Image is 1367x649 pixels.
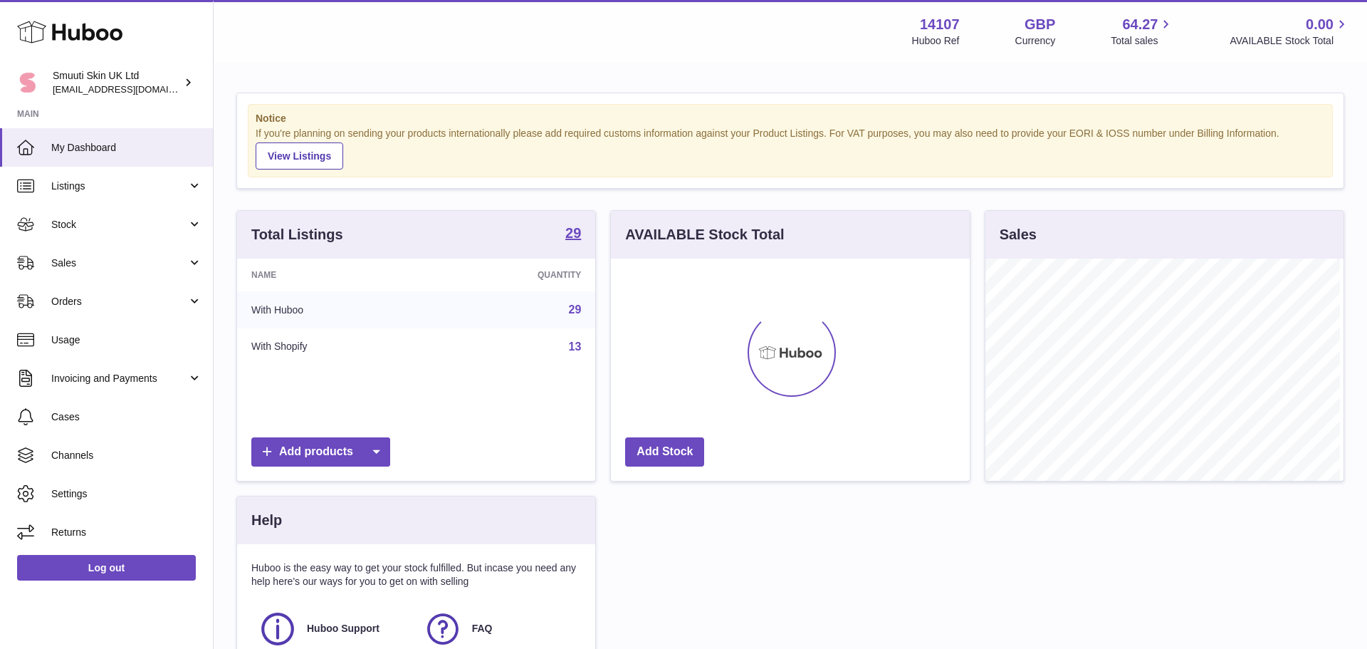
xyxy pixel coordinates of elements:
[565,226,581,240] strong: 29
[256,142,343,170] a: View Listings
[920,15,960,34] strong: 14107
[251,561,581,588] p: Huboo is the easy way to get your stock fulfilled. But incase you need any help here's our ways f...
[17,72,38,93] img: internalAdmin-14107@internal.huboo.com
[472,622,493,635] span: FAQ
[237,291,430,328] td: With Huboo
[256,112,1325,125] strong: Notice
[569,303,582,316] a: 29
[51,410,202,424] span: Cases
[51,372,187,385] span: Invoicing and Payments
[912,34,960,48] div: Huboo Ref
[430,259,595,291] th: Quantity
[51,218,187,232] span: Stock
[1230,15,1350,48] a: 0.00 AVAILABLE Stock Total
[17,555,196,581] a: Log out
[53,69,181,96] div: Smuuti Skin UK Ltd
[51,449,202,462] span: Channels
[53,83,209,95] span: [EMAIL_ADDRESS][DOMAIN_NAME]
[625,437,704,467] a: Add Stock
[1015,34,1056,48] div: Currency
[1122,15,1158,34] span: 64.27
[237,328,430,365] td: With Shopify
[1025,15,1055,34] strong: GBP
[307,622,379,635] span: Huboo Support
[51,487,202,501] span: Settings
[51,333,202,347] span: Usage
[251,225,343,244] h3: Total Listings
[424,610,575,648] a: FAQ
[258,610,409,648] a: Huboo Support
[1230,34,1350,48] span: AVAILABLE Stock Total
[569,341,582,353] a: 13
[251,511,282,530] h3: Help
[51,256,187,270] span: Sales
[237,259,430,291] th: Name
[51,526,202,539] span: Returns
[1111,34,1174,48] span: Total sales
[251,437,390,467] a: Add products
[1111,15,1174,48] a: 64.27 Total sales
[51,141,202,155] span: My Dashboard
[565,226,581,243] a: 29
[1306,15,1334,34] span: 0.00
[51,180,187,193] span: Listings
[625,225,784,244] h3: AVAILABLE Stock Total
[1000,225,1037,244] h3: Sales
[51,295,187,308] span: Orders
[256,127,1325,170] div: If you're planning on sending your products internationally please add required customs informati...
